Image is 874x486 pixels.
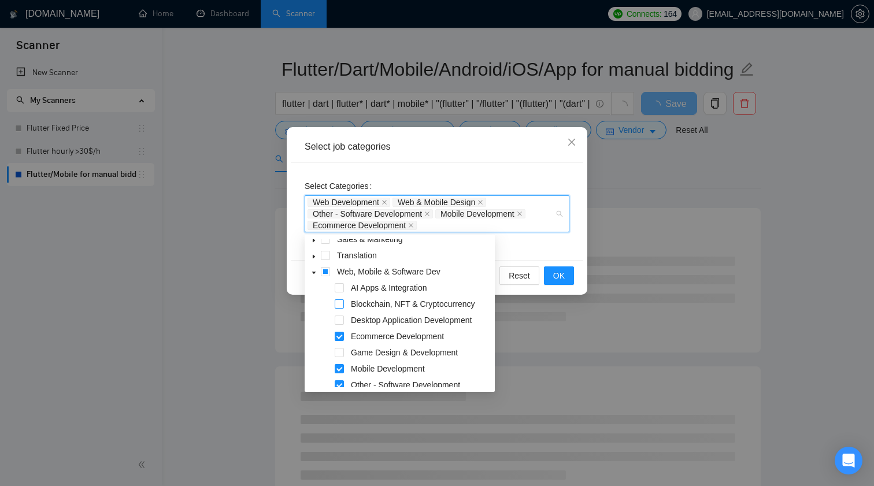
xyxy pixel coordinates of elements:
span: Mobile Development [351,364,425,373]
input: Select Categories [419,221,421,230]
span: caret-down [311,270,317,276]
span: Web Development [313,198,379,206]
span: Ecommerce Development [349,329,492,343]
span: close [382,199,387,205]
span: Reset [509,269,530,282]
button: Reset [499,266,539,285]
span: close [424,211,430,217]
span: caret-down [311,254,317,259]
div: Select job categories [305,140,569,153]
span: close [567,138,576,147]
span: Other - Software Development [313,210,422,218]
span: Desktop Application Development [349,313,492,327]
span: caret-down [311,238,317,243]
span: Translation [335,248,492,262]
span: Ecommerce Development [308,221,417,230]
span: Sales & Marketing [335,232,492,246]
span: Game Design & Development [349,346,492,359]
span: Ecommerce Development [351,332,444,341]
span: Other - Software Development [308,209,433,218]
span: Blockchain, NFT & Cryptocurrency [351,299,475,309]
span: Other - Software Development [351,380,460,389]
span: Translation [337,251,377,260]
span: Web Development [308,198,390,207]
span: Mobile Development [435,209,525,218]
span: Web, Mobile & Software Dev [337,267,440,276]
span: Game Design & Development [351,348,458,357]
span: Desktop Application Development [351,316,472,325]
span: Blockchain, NFT & Cryptocurrency [349,297,492,311]
span: OK [553,269,565,282]
span: AI Apps & Integration [349,281,492,295]
div: Open Intercom Messenger [835,447,862,474]
button: Close [556,127,587,158]
span: close [477,199,483,205]
button: OK [544,266,574,285]
span: Ecommerce Development [313,221,406,229]
span: Web & Mobile Design [392,198,486,207]
span: Web, Mobile & Software Dev [335,265,492,279]
label: Select Categories [305,177,376,195]
span: Mobile Development [349,362,492,376]
span: AI Apps & Integration [351,283,427,292]
span: Mobile Development [440,210,514,218]
span: Sales & Marketing [337,235,403,244]
span: close [517,211,523,217]
span: Other - Software Development [349,378,492,392]
span: close [408,222,414,228]
span: Web & Mobile Design [398,198,475,206]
